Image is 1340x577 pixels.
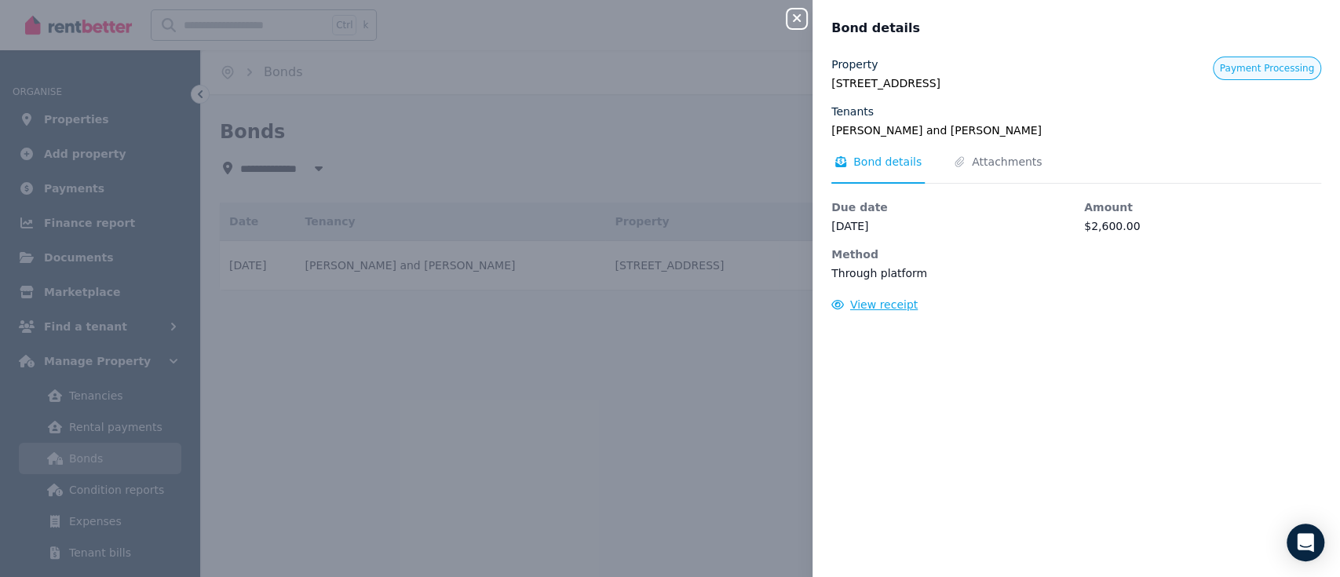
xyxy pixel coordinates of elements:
legend: [STREET_ADDRESS] [831,75,1321,91]
span: Bond details [831,19,920,38]
span: Attachments [972,154,1042,170]
dt: Amount [1084,199,1321,215]
dt: Due date [831,199,1068,215]
nav: Tabs [831,154,1321,184]
label: Tenants [831,104,874,119]
dt: Method [831,247,1068,262]
dd: Through platform [831,265,1068,281]
div: Open Intercom Messenger [1287,524,1324,561]
span: View receipt [850,298,918,311]
legend: [PERSON_NAME] and [PERSON_NAME] [831,122,1321,138]
button: View receipt [831,297,918,312]
label: Property [831,57,878,72]
dd: $2,600.00 [1084,218,1321,234]
span: Bond details [853,154,922,170]
span: Payment Processing [1220,62,1314,75]
dd: [DATE] [831,218,1068,234]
